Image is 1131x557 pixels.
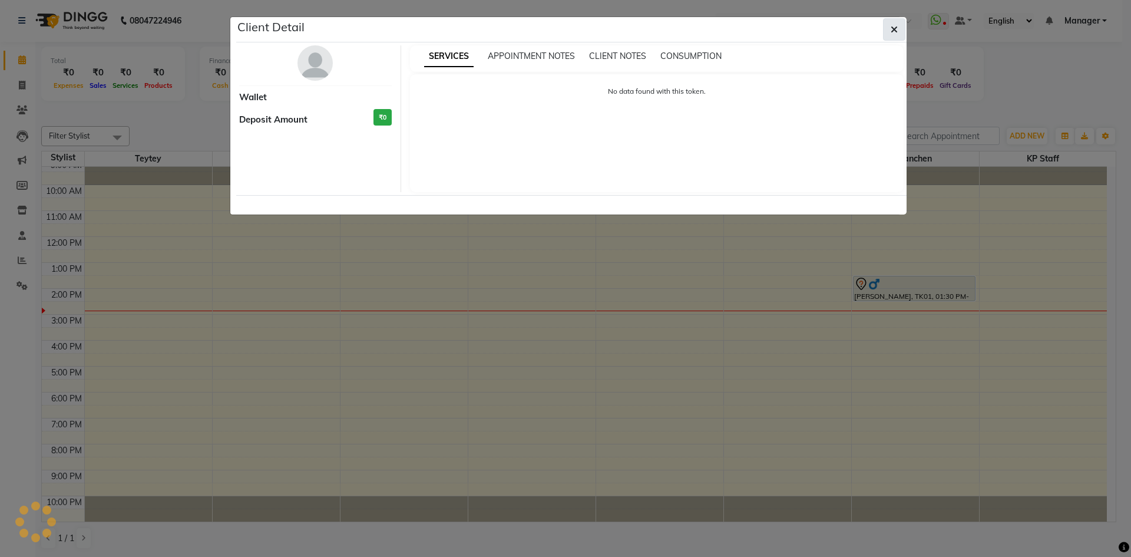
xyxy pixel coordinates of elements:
[422,86,892,97] p: No data found with this token.
[239,113,307,127] span: Deposit Amount
[660,51,722,61] span: CONSUMPTION
[297,45,333,81] img: avatar
[237,18,305,36] h5: Client Detail
[488,51,575,61] span: APPOINTMENT NOTES
[373,109,392,126] h3: ₹0
[424,46,474,67] span: SERVICES
[589,51,646,61] span: CLIENT NOTES
[239,91,267,104] span: Wallet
